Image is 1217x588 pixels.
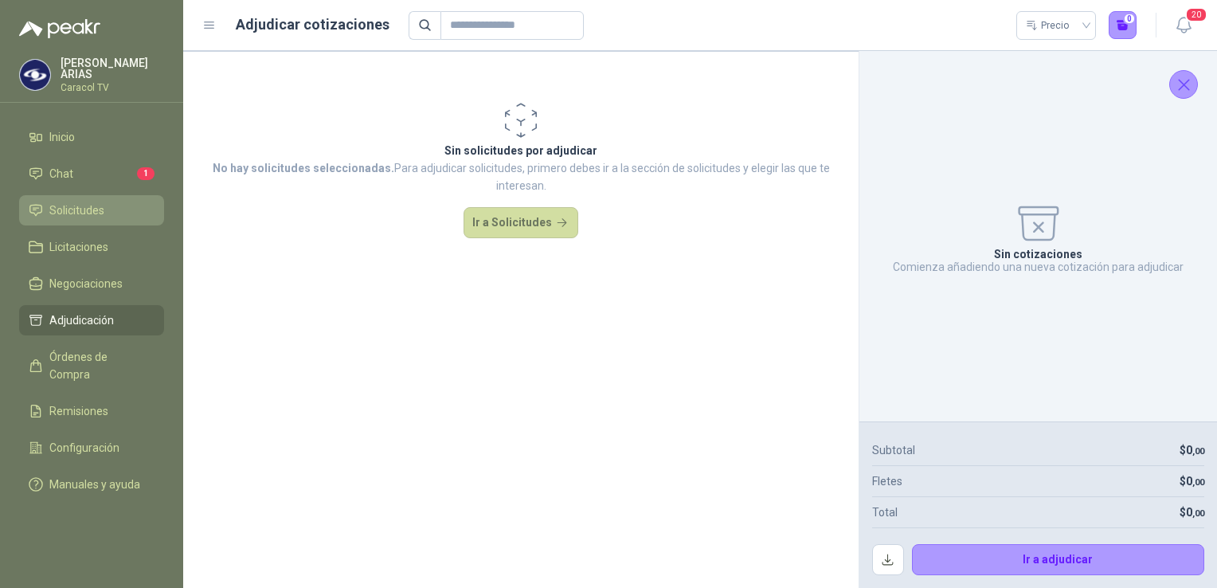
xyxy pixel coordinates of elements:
span: ,00 [1192,477,1204,488]
a: Inicio [19,122,164,152]
a: Adjudicación [19,305,164,335]
span: Manuales y ayuda [49,476,140,493]
span: Configuración [49,439,119,457]
p: $ [1180,441,1204,459]
span: 1 [137,167,155,180]
span: Remisiones [49,402,108,420]
span: 0 [1186,475,1204,488]
strong: No hay solicitudes seleccionadas. [213,162,394,174]
a: Configuración [19,433,164,463]
a: Chat1 [19,159,164,189]
p: Fletes [872,472,902,490]
a: Órdenes de Compra [19,342,164,390]
a: Licitaciones [19,232,164,262]
p: Sin cotizaciones [994,248,1082,261]
span: 20 [1185,7,1207,22]
p: Subtotal [872,441,915,459]
p: Comienza añadiendo una nueva cotización para adjudicar [893,261,1184,273]
p: [PERSON_NAME] ARIAS [61,57,164,80]
span: 0 [1186,444,1204,457]
button: 0 [1109,11,1137,40]
span: 0 [1186,506,1204,519]
span: Licitaciones [49,238,108,256]
span: Chat [49,165,73,182]
p: $ [1180,504,1204,521]
div: Precio [1026,14,1072,37]
p: $ [1180,472,1204,490]
button: Ir a adjudicar [912,544,1205,576]
p: Para adjudicar solicitudes, primero debes ir a la sección de solicitudes y elegir las que te inte... [199,159,843,194]
span: Órdenes de Compra [49,348,149,383]
button: Cerrar [1169,70,1198,99]
img: Logo peakr [19,19,100,38]
a: Negociaciones [19,269,164,299]
p: Caracol TV [61,83,164,92]
p: Sin solicitudes por adjudicar [199,142,843,159]
span: Solicitudes [49,202,104,219]
span: Adjudicación [49,312,114,329]
button: 20 [1169,11,1198,40]
img: Company Logo [20,60,50,90]
a: Manuales y ayuda [19,469,164,500]
span: ,00 [1192,508,1204,519]
h1: Adjudicar cotizaciones [236,14,389,36]
span: ,00 [1192,446,1204,457]
a: Solicitudes [19,195,164,225]
span: Inicio [49,128,75,146]
button: Ir a Solicitudes [464,207,578,239]
span: Negociaciones [49,275,123,292]
p: Total [872,504,898,521]
a: Remisiones [19,396,164,426]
